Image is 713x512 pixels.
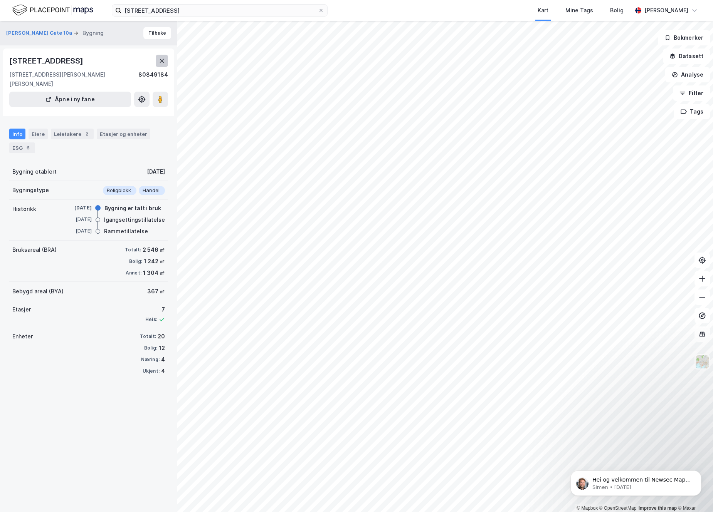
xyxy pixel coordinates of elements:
[12,305,31,314] div: Etasjer
[34,30,133,37] p: Message from Simen, sent 3w ago
[138,70,168,89] div: 80849184
[82,28,104,38] div: Bygning
[9,129,25,139] div: Info
[559,454,713,508] iframe: Intercom notifications message
[145,316,157,323] div: Heis:
[674,104,710,119] button: Tags
[12,3,93,17] img: logo.f888ab2527a4732fd821a326f86c7f29.svg
[12,332,33,341] div: Enheter
[9,92,131,107] button: Åpne i ny fane
[61,204,92,211] div: [DATE]
[610,6,624,15] div: Bolig
[140,333,156,340] div: Totalt:
[61,228,92,234] div: [DATE]
[9,142,35,153] div: ESG
[577,505,598,511] a: Mapbox
[144,257,165,266] div: 1 242 ㎡
[565,6,593,15] div: Mine Tags
[9,70,138,89] div: [STREET_ADDRESS][PERSON_NAME][PERSON_NAME]
[663,49,710,64] button: Datasett
[29,129,48,139] div: Eiere
[104,204,161,213] div: Bygning er tatt i bruk
[51,129,94,139] div: Leietakere
[24,144,32,152] div: 6
[644,6,688,15] div: [PERSON_NAME]
[665,67,710,82] button: Analyse
[159,343,165,353] div: 12
[143,245,165,254] div: 2 546 ㎡
[147,287,165,296] div: 367 ㎡
[12,186,49,195] div: Bygningstype
[104,215,165,224] div: Igangsettingstillatelse
[144,345,157,351] div: Bolig:
[61,216,92,223] div: [DATE]
[143,27,171,39] button: Tilbake
[538,6,548,15] div: Kart
[161,366,165,376] div: 4
[695,355,710,369] img: Z
[125,247,141,253] div: Totalt:
[83,130,91,138] div: 2
[12,167,57,176] div: Bygning etablert
[673,85,710,101] button: Filter
[599,505,637,511] a: OpenStreetMap
[12,287,64,296] div: Bebygd areal (BYA)
[12,245,57,254] div: Bruksareal (BRA)
[34,22,132,59] span: Hei og velkommen til Newsec Maps, [DEMOGRAPHIC_DATA][PERSON_NAME] det er du lurer på så er det ba...
[658,30,710,45] button: Bokmerker
[161,355,165,364] div: 4
[6,29,74,37] button: [PERSON_NAME] Gate 10a
[121,5,318,16] input: Søk på adresse, matrikkel, gårdeiere, leietakere eller personer
[147,167,165,176] div: [DATE]
[141,356,160,363] div: Næring:
[143,268,165,278] div: 1 304 ㎡
[100,131,147,137] div: Etasjer og enheter
[145,305,165,314] div: 7
[639,505,677,511] a: Improve this map
[12,204,36,214] div: Historikk
[126,270,141,276] div: Annet:
[129,258,142,264] div: Bolig:
[9,55,85,67] div: [STREET_ADDRESS]
[104,227,148,236] div: Rammetillatelse
[158,332,165,341] div: 20
[143,368,160,374] div: Ukjent:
